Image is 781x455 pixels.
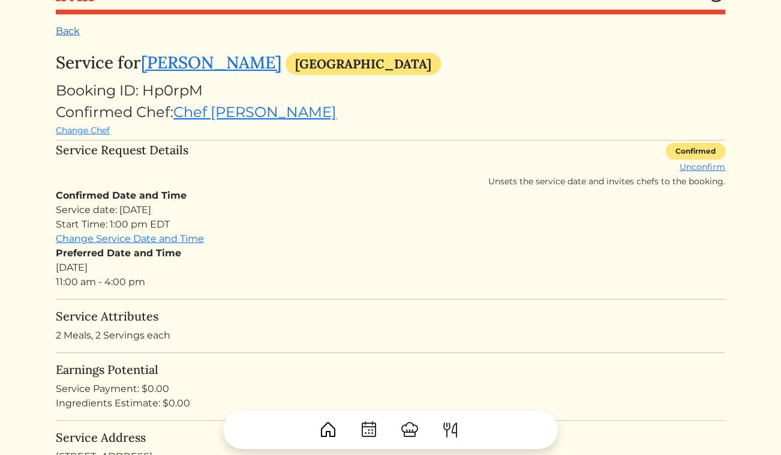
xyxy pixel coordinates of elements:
[56,382,725,396] div: Service Payment: $0.00
[56,396,725,411] div: Ingredients Estimate: $0.00
[56,247,181,259] strong: Preferred Date and Time
[680,161,725,172] a: Unconfirm
[56,80,725,101] div: Booking ID: Hp0rpM
[319,420,338,439] img: House-9bf13187bcbb5817f509fe5e7408150f90897510c4275e13d0d5fca38e0b5951.svg
[400,420,419,439] img: ChefHat-a374fb509e4f37eb0702ca99f5f64f3b6956810f32a249b33092029f8484b388.svg
[56,25,80,37] a: Back
[56,190,187,201] strong: Confirmed Date and Time
[56,203,725,232] div: Service date: [DATE] Start Time: 1:00 pm EDT
[56,233,204,244] a: Change Service Date and Time
[56,309,725,324] h5: Service Attributes
[141,52,281,73] a: [PERSON_NAME]
[666,143,725,160] div: Confirmed
[173,103,337,121] a: Chef [PERSON_NAME]
[56,125,110,136] a: Change Chef
[56,328,725,343] p: 2 Meals, 2 Servings each
[359,420,379,439] img: CalendarDots-5bcf9d9080389f2a281d69619e1c85352834be518fbc73d9501aef674afc0d57.svg
[56,246,725,289] div: [DATE] 11:00 am - 4:00 pm
[286,53,441,75] div: [GEOGRAPHIC_DATA]
[56,363,725,377] h5: Earnings Potential
[488,176,725,187] span: Unsets the service date and invites chefs to the booking.
[56,101,725,137] div: Confirmed Chef:
[56,143,188,184] h5: Service Request Details
[441,420,460,439] img: ForkKnife-55491504ffdb50bab0c1e09e7649658475375261d09fd45db06cec23bce548bf.svg
[56,53,725,75] h3: Service for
